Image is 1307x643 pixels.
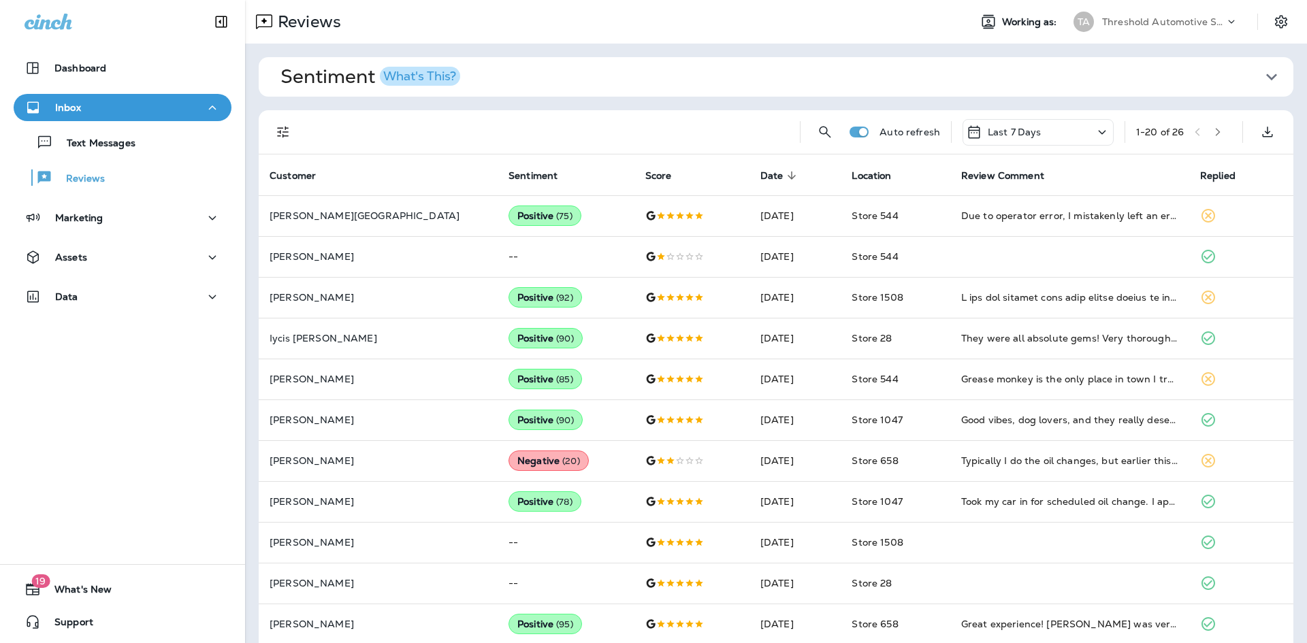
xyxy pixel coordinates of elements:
[961,291,1178,304] div: I saw the special they were having online if you book your appointment that way, so I had to jump...
[270,619,487,629] p: [PERSON_NAME]
[988,127,1042,137] p: Last 7 Days
[509,410,583,430] div: Positive
[556,414,574,426] span: ( 90 )
[852,455,898,467] span: Store 658
[556,210,572,222] span: ( 75 )
[749,318,841,359] td: [DATE]
[852,291,903,303] span: Store 1508
[509,369,582,389] div: Positive
[270,170,316,182] span: Customer
[961,617,1178,631] div: Great experience! Matt was very helpful :)
[645,169,690,182] span: Score
[14,94,231,121] button: Inbox
[1269,10,1293,34] button: Settings
[852,373,898,385] span: Store 544
[961,170,1044,182] span: Review Comment
[509,287,582,308] div: Positive
[749,236,841,277] td: [DATE]
[14,608,231,636] button: Support
[749,399,841,440] td: [DATE]
[55,102,81,113] p: Inbox
[31,574,50,588] span: 19
[41,616,93,633] span: Support
[811,118,839,146] button: Search Reviews
[509,450,589,471] div: Negative
[556,496,572,508] span: ( 78 )
[556,374,573,385] span: ( 85 )
[270,414,487,425] p: [PERSON_NAME]
[498,522,634,563] td: --
[556,619,573,630] span: ( 95 )
[749,481,841,522] td: [DATE]
[270,537,487,548] p: [PERSON_NAME]
[961,331,1178,345] div: They were all absolute gems! Very thorough with their job, gave great recommendations without bei...
[202,8,240,35] button: Collapse Sidebar
[961,372,1178,386] div: Grease monkey is the only place in town I trust for oil changes. Great fast service.
[14,54,231,82] button: Dashboard
[852,618,898,630] span: Store 658
[14,283,231,310] button: Data
[509,614,582,634] div: Positive
[1074,12,1094,32] div: TA
[14,204,231,231] button: Marketing
[509,205,581,226] div: Positive
[749,563,841,604] td: [DATE]
[961,495,1178,508] div: Took my car in for scheduled oil change. I appreciate that they also check other things on my car...
[880,127,940,137] p: Auto refresh
[749,195,841,236] td: [DATE]
[270,251,487,262] p: [PERSON_NAME]
[760,169,801,182] span: Date
[645,170,672,182] span: Score
[270,333,487,344] p: Iycis [PERSON_NAME]
[562,455,580,467] span: ( 20 )
[498,236,634,277] td: --
[1136,127,1184,137] div: 1 - 20 of 26
[749,277,841,318] td: [DATE]
[280,65,460,88] h1: Sentiment
[852,332,892,344] span: Store 28
[14,576,231,603] button: 19What's New
[1200,169,1253,182] span: Replied
[1200,170,1236,182] span: Replied
[852,250,898,263] span: Store 544
[852,577,892,589] span: Store 28
[852,414,902,426] span: Store 1047
[852,210,898,222] span: Store 544
[14,244,231,271] button: Assets
[556,292,573,303] span: ( 92 )
[509,170,558,182] span: Sentiment
[55,212,103,223] p: Marketing
[961,169,1062,182] span: Review Comment
[509,169,575,182] span: Sentiment
[270,374,487,384] p: [PERSON_NAME]
[14,128,231,156] button: Text Messages
[852,536,903,548] span: Store 1508
[961,454,1178,467] div: Typically I do the oil changes, but earlier this week my wife who works 20 miles away got a low t...
[498,563,634,604] td: --
[270,118,297,146] button: Filters
[852,169,909,182] span: Location
[55,252,87,263] p: Assets
[270,169,334,182] span: Customer
[270,496,487,507] p: [PERSON_NAME]
[961,209,1178,222] div: Due to operator error, I mistakenly left an errorant reveiw. My apologies! Nothing but good thing...
[53,137,135,150] p: Text Messages
[270,57,1304,97] button: SentimentWhat's This?
[749,359,841,399] td: [DATE]
[749,522,841,563] td: [DATE]
[556,333,574,344] span: ( 90 )
[852,170,891,182] span: Location
[55,291,78,302] p: Data
[54,63,106,73] p: Dashboard
[961,413,1178,427] div: Good vibes, dog lovers, and they really deserve some love for being on the spot and present. Amaz...
[509,491,581,512] div: Positive
[380,67,460,86] button: What's This?
[760,170,784,182] span: Date
[1102,16,1225,27] p: Threshold Automotive Service dba Grease Monkey
[383,70,456,82] div: What's This?
[14,163,231,192] button: Reviews
[270,455,487,466] p: [PERSON_NAME]
[52,173,105,186] p: Reviews
[270,578,487,589] p: [PERSON_NAME]
[270,292,487,303] p: [PERSON_NAME]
